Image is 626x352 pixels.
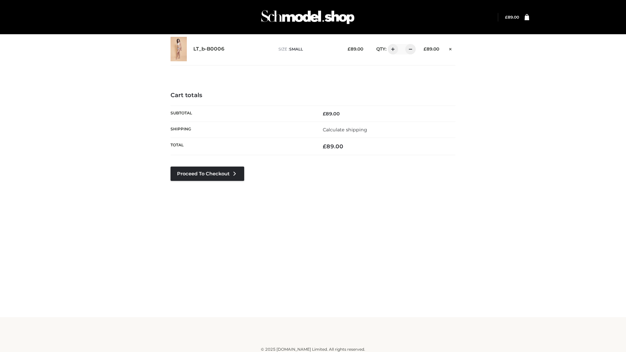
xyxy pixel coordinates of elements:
bdi: 89.00 [348,46,363,51]
th: Shipping [171,122,313,138]
span: SMALL [289,47,303,51]
span: £ [323,111,326,117]
bdi: 89.00 [323,111,340,117]
a: Calculate shipping [323,127,367,133]
th: Total [171,138,313,155]
th: Subtotal [171,106,313,122]
h4: Cart totals [171,92,455,99]
p: size : [278,46,337,52]
a: LT_b-B0006 [193,46,225,52]
bdi: 89.00 [323,143,343,150]
span: £ [505,15,508,20]
span: £ [323,143,326,150]
img: Schmodel Admin 964 [259,4,357,30]
div: QTY: [370,44,413,54]
bdi: 89.00 [424,46,439,51]
a: Remove this item [446,44,455,52]
a: £89.00 [505,15,519,20]
span: £ [348,46,350,51]
bdi: 89.00 [505,15,519,20]
span: £ [424,46,426,51]
a: Proceed to Checkout [171,167,244,181]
